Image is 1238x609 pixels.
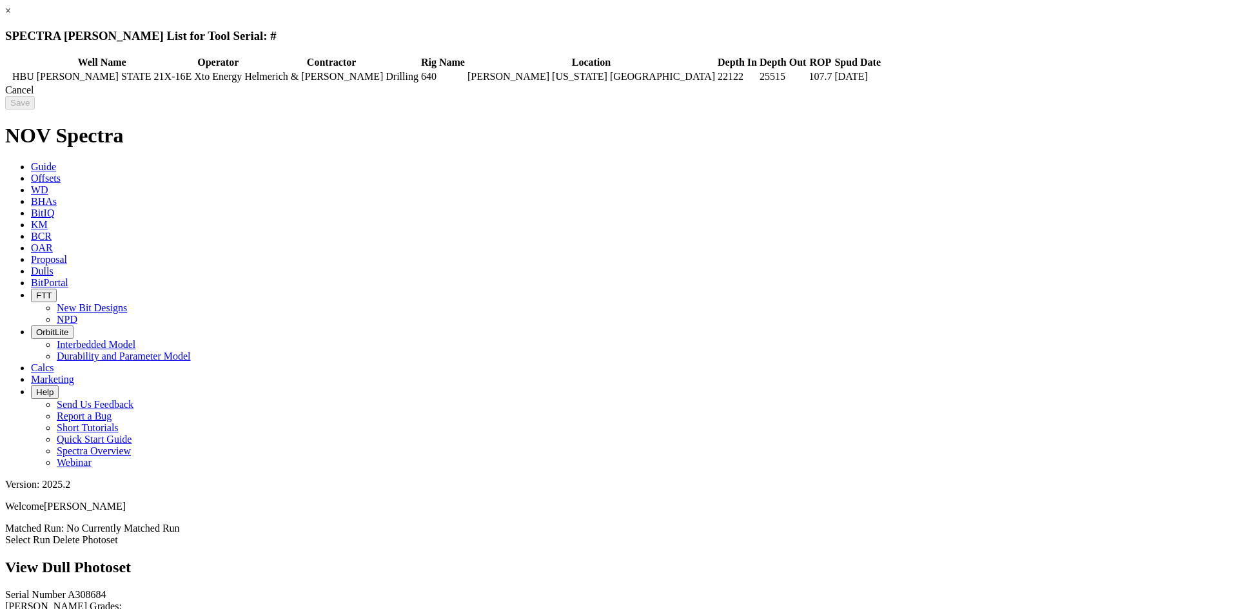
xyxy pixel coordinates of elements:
span: BCR [31,231,52,242]
a: Delete Photoset [53,534,118,545]
th: Depth In [717,56,758,69]
span: KM [31,219,48,230]
th: Rig Name [420,56,466,69]
input: Save [5,96,35,110]
span: OAR [31,242,53,253]
td: Helmerich & [PERSON_NAME] Drilling [244,70,419,83]
td: 25515 [759,70,807,83]
span: Offsets [31,173,61,184]
span: Proposal [31,254,67,265]
a: Durability and Parameter Model [57,351,191,362]
th: Location [467,56,716,69]
span: BHAs [31,196,57,207]
a: NPD [57,314,77,325]
a: Quick Start Guide [57,434,132,445]
span: BitPortal [31,277,68,288]
a: × [5,5,11,16]
span: FTT [36,291,52,300]
a: Send Us Feedback [57,399,133,410]
h2: View Dull Photoset [5,559,1233,576]
span: Matched Run: [5,523,64,534]
h3: SPECTRA [PERSON_NAME] List for Tool Serial: # [5,29,1233,43]
td: 22122 [717,70,758,83]
th: ROP [808,56,832,69]
th: Operator [193,56,242,69]
a: New Bit Designs [57,302,127,313]
a: Select Run [5,534,50,545]
th: Contractor [244,56,419,69]
th: Well Name [12,56,192,69]
a: Interbedded Model [57,339,135,350]
label: Serial Number [5,589,66,600]
span: Dulls [31,266,54,276]
td: [PERSON_NAME] [US_STATE] [GEOGRAPHIC_DATA] [467,70,716,83]
span: Marketing [31,374,74,385]
span: OrbitLite [36,327,68,337]
span: A308684 [68,589,106,600]
span: No Currently Matched Run [66,523,180,534]
td: 640 [420,70,466,83]
a: Report a Bug [57,411,112,421]
th: Spud Date [834,56,881,69]
span: Calcs [31,362,54,373]
td: [DATE] [834,70,881,83]
a: Short Tutorials [57,422,119,433]
td: Xto Energy [193,70,242,83]
span: BitIQ [31,208,54,218]
p: Welcome [5,501,1233,512]
a: Spectra Overview [57,445,131,456]
div: Version: 2025.2 [5,479,1233,490]
div: Cancel [5,84,1233,96]
span: Help [36,387,54,397]
h1: NOV Spectra [5,124,1233,148]
td: HBU [PERSON_NAME] STATE 21X-16E [12,70,192,83]
span: WD [31,184,48,195]
span: [PERSON_NAME] [44,501,126,512]
a: Webinar [57,457,92,468]
span: Guide [31,161,56,172]
th: Depth Out [759,56,807,69]
td: 107.7 [808,70,832,83]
